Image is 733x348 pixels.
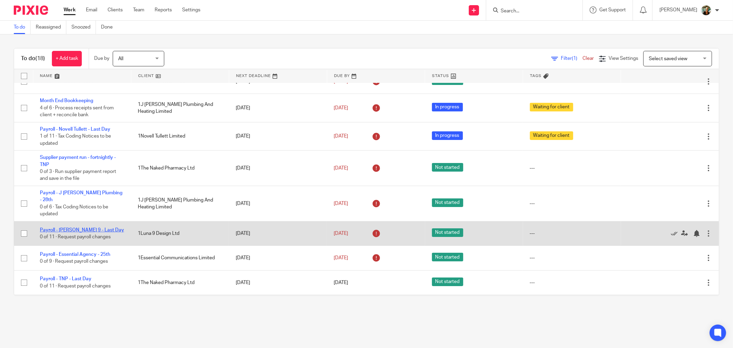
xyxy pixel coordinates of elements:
h1: To do [21,55,45,62]
td: 1Novell Tullett Limited [131,122,229,150]
a: Clear [582,56,594,61]
a: Clients [108,7,123,13]
span: Not started [432,198,463,207]
span: Not started [432,278,463,286]
td: [DATE] [229,221,327,246]
span: [DATE] [334,255,348,260]
img: Photo2.jpg [701,5,712,16]
td: [DATE] [229,295,327,330]
a: Payroll - J [PERSON_NAME] Plumbing - 28th [40,191,122,202]
span: 4 of 6 · Process receipts sent from client + reconcile bank [40,106,114,118]
span: 0 of 3 · Run supplier payment report and save in the file [40,169,116,181]
span: Not started [432,253,463,261]
td: 1The Naked Pharmacy Ltd [131,270,229,295]
a: Email [86,7,97,13]
span: 0 of 11 · Request payroll changes [40,284,111,289]
span: [DATE] [334,166,348,171]
div: --- [530,200,614,207]
td: [DATE] [229,186,327,221]
a: Supplier payment run - fortnightly - TNP [40,155,116,167]
span: [DATE] [334,134,348,139]
td: [DATE] [229,122,327,150]
img: Pixie [14,6,48,15]
td: 1Luna 9 Design Ltd [131,221,229,246]
a: Payroll - Essential Agency - 25th [40,252,110,257]
a: Reports [155,7,172,13]
span: [DATE] [334,280,348,285]
p: Due by [94,55,109,62]
span: Get Support [599,8,626,12]
span: 0 of 6 · Tax Coding Notices to be updated [40,205,108,217]
div: --- [530,254,614,261]
a: Reassigned [36,21,66,34]
span: [DATE] [334,231,348,236]
span: Waiting for client [530,131,573,140]
span: View Settings [609,56,638,61]
a: Check PAYE authorisation [40,79,97,84]
td: 1J [PERSON_NAME] Plumbing And Heating Limited [131,94,229,122]
span: Select saved view [649,56,687,61]
span: All [118,56,123,61]
a: Work [64,7,76,13]
a: Done [101,21,118,34]
span: Not started [432,163,463,172]
a: Payroll - Novell Tullett - Last Day [40,127,110,132]
a: Payroll - TNP - Last Day [40,276,91,281]
td: [DATE] [229,246,327,270]
a: Settings [182,7,200,13]
td: 1Greenhouse Pr Ltd [131,295,229,330]
td: 1The Naked Pharmacy Ltd [131,151,229,186]
td: [DATE] [229,151,327,186]
span: In progress [432,131,463,140]
span: [DATE] [334,201,348,206]
span: (1) [572,56,577,61]
span: 0 of 9 · Request payroll changes [40,259,108,264]
span: Waiting for client [530,103,573,111]
a: Mark as done [671,230,681,237]
a: + Add task [52,51,82,66]
a: Team [133,7,144,13]
span: 1 of 11 · Tax Coding Notices to be updated [40,134,111,146]
span: 0 of 11 · Request payroll changes [40,235,111,239]
span: (18) [35,56,45,61]
td: 1Essential Communications Limited [131,246,229,270]
a: Snoozed [71,21,96,34]
span: In progress [432,103,463,111]
td: [DATE] [229,94,327,122]
p: [PERSON_NAME] [659,7,697,13]
a: Month End Bookkeeping [40,98,93,103]
div: --- [530,165,614,172]
input: Search [500,8,562,14]
span: [DATE] [334,106,348,110]
td: [DATE] [229,270,327,295]
span: Filter [561,56,582,61]
a: To do [14,21,31,34]
span: Not started [432,228,463,237]
span: [DATE] [334,79,348,84]
span: Tags [530,74,542,78]
a: Payroll - [PERSON_NAME] 9 - Last Day [40,228,124,232]
div: --- [530,230,614,237]
div: --- [530,279,614,286]
td: 1J [PERSON_NAME] Plumbing And Heating Limited [131,186,229,221]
